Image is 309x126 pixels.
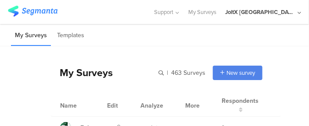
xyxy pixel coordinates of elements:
span: | [165,68,169,77]
div: Name [60,101,93,110]
div: Analyze [140,94,163,116]
li: Templates [53,25,88,46]
img: segmanta logo [8,6,57,17]
div: My Surveys [51,65,113,80]
li: My Surveys [11,25,51,46]
button: Respondents [222,96,259,115]
div: JoltX [GEOGRAPHIC_DATA] [225,8,295,16]
span: New survey [226,69,255,77]
span: Support [154,8,174,16]
span: Respondents [222,96,259,105]
div: More [185,94,200,116]
div: Edit [107,94,119,116]
span: 463 Surveys [171,68,205,77]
